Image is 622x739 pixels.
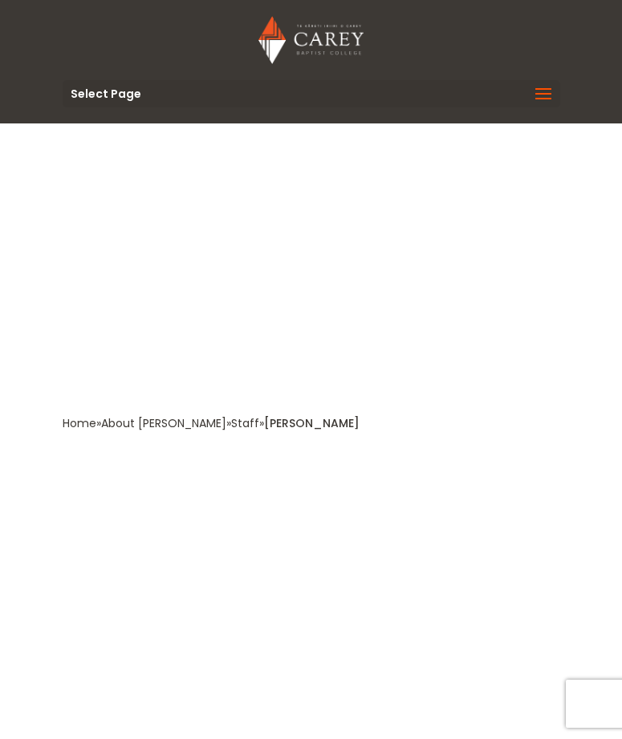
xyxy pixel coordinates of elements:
a: Staff [231,415,259,431]
span: Select Page [71,88,141,99]
div: » » » [63,413,264,434]
a: About [PERSON_NAME] [101,415,226,431]
div: [PERSON_NAME] [264,413,360,434]
img: Carey Baptist College [258,16,364,64]
a: Home [63,415,96,431]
